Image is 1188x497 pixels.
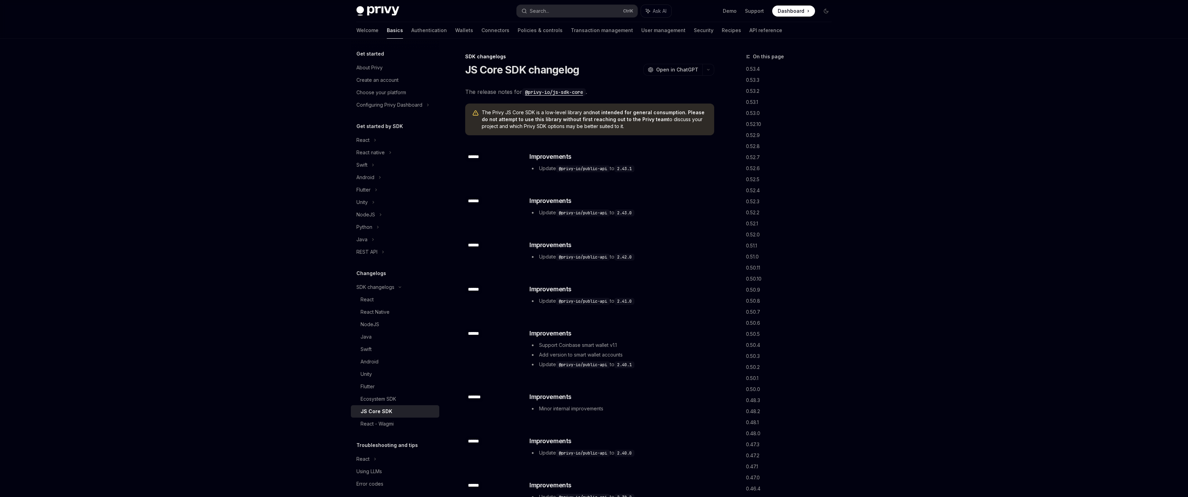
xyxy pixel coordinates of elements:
[522,88,586,96] code: @privy-io/js-sdk-core
[529,164,713,173] li: Update to
[614,209,634,216] code: 2.43.0
[356,50,384,58] h5: Get started
[529,240,572,250] span: Improvements
[356,76,399,84] div: Create an account
[361,333,372,341] div: Java
[482,109,707,130] span: The Privy JS Core SDK is a low-level library and to discuss your project and which Privy SDK opti...
[482,109,705,122] strong: not intended for general consumption. Please do not attempt to use this library without first rea...
[351,368,439,380] a: Unity
[753,52,784,61] span: On this page
[361,420,394,428] div: React - Wagmi
[643,64,702,76] button: Open in ChatGPT
[356,186,371,194] div: Flutter
[746,428,837,439] a: 0.48.0
[356,223,372,231] div: Python
[351,74,439,86] a: Create an account
[821,6,832,17] button: Toggle dark mode
[653,8,667,14] span: Ask AI
[455,22,473,39] a: Wallets
[746,207,837,218] a: 0.52.2
[356,22,379,39] a: Welcome
[351,61,439,74] a: About Privy
[746,406,837,417] a: 0.48.2
[746,163,837,174] a: 0.52.6
[778,8,804,14] span: Dashboard
[465,87,714,97] span: The release notes for .
[517,5,638,17] button: Search...CtrlK
[351,478,439,490] a: Error codes
[529,253,713,261] li: Update to
[356,211,375,219] div: NodeJS
[746,97,837,108] a: 0.53.1
[361,295,374,304] div: React
[356,161,367,169] div: Swift
[556,450,610,457] code: @privy-io/public-api
[361,370,372,378] div: Unity
[361,395,396,403] div: Ecosystem SDK
[746,417,837,428] a: 0.48.1
[356,441,418,449] h5: Troubleshooting and tips
[518,22,563,39] a: Policies & controls
[356,122,403,130] h5: Get started by SDK
[746,108,837,119] a: 0.53.0
[356,467,382,476] div: Using LLMs
[723,8,737,14] a: Demo
[356,136,370,144] div: React
[746,141,837,152] a: 0.52.8
[351,393,439,405] a: Ecosystem SDK
[746,395,837,406] a: 0.48.3
[529,480,572,490] span: Improvements
[746,340,837,351] a: 0.50.4
[465,64,579,76] h1: JS Core SDK changelog
[356,88,406,97] div: Choose your platform
[356,235,367,244] div: Java
[361,320,379,329] div: NodeJS
[529,196,572,206] span: Improvements
[746,251,837,262] a: 0.51.0
[529,360,713,369] li: Update to
[614,165,634,172] code: 2.43.1
[772,6,815,17] a: Dashboard
[411,22,447,39] a: Authentication
[529,297,713,305] li: Update to
[746,218,837,229] a: 0.52.1
[556,209,610,216] code: @privy-io/public-api
[746,185,837,196] a: 0.52.4
[529,392,572,402] span: Improvements
[746,329,837,340] a: 0.50.5
[356,283,394,291] div: SDK changelogs
[746,373,837,384] a: 0.50.1
[351,86,439,99] a: Choose your platform
[556,361,610,368] code: @privy-io/public-api
[746,196,837,207] a: 0.52.3
[361,308,390,316] div: React Native
[356,173,374,182] div: Android
[614,298,634,305] code: 2.41.0
[614,450,634,457] code: 2.40.0
[746,262,837,273] a: 0.50.11
[481,22,509,39] a: Connectors
[351,380,439,393] a: Flutter
[641,22,686,39] a: User management
[746,174,837,185] a: 0.52.5
[472,110,479,117] svg: Warning
[351,418,439,430] a: React - Wagmi
[356,148,385,157] div: React native
[746,384,837,395] a: 0.50.0
[556,254,610,261] code: @privy-io/public-api
[745,8,764,14] a: Support
[722,22,741,39] a: Recipes
[623,8,633,14] span: Ctrl K
[529,152,572,162] span: Improvements
[746,240,837,251] a: 0.51.1
[522,88,586,95] a: @privy-io/js-sdk-core
[356,269,386,277] h5: Changelogs
[746,483,837,494] a: 0.46.4
[614,361,634,368] code: 2.40.1
[356,6,399,16] img: dark logo
[361,407,392,416] div: JS Core SDK
[746,318,837,329] a: 0.50.6
[746,306,837,318] a: 0.50.7
[746,362,837,373] a: 0.50.2
[641,5,671,17] button: Ask AI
